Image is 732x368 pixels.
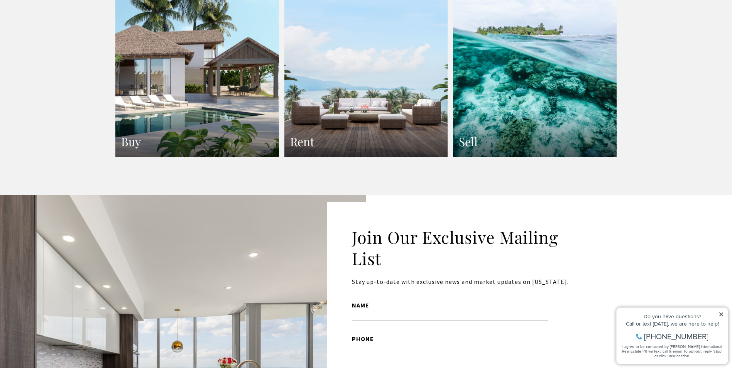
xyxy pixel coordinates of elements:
label: Name [352,300,548,311]
span: [PHONE_NUMBER] [32,36,96,44]
span: I agree to be contacted by [PERSON_NAME] International Real Estate PR via text, call & email. To ... [10,47,110,62]
label: Phone [352,334,548,344]
p: Stay up-to-date with exclusive news and market updates on [US_STATE]. [352,277,577,287]
div: Call or text [DATE], we are here to help! [8,25,112,30]
h3: Buy [121,134,273,149]
div: Do you have questions? [8,17,112,23]
h2: Join Our Exclusive Mailing List [352,226,577,270]
h3: Sell [459,134,611,149]
h3: Rent [290,134,442,149]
